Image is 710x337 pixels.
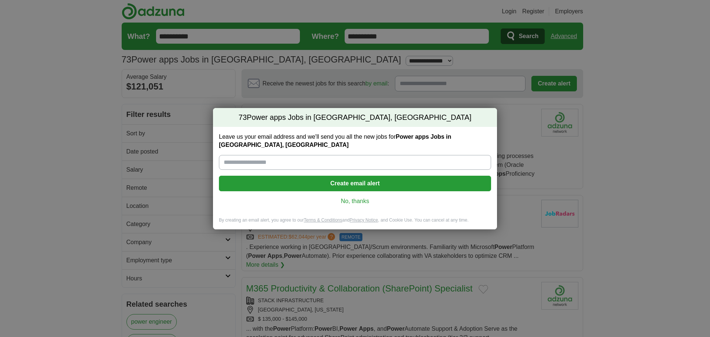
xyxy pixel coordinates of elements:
[219,176,491,191] button: Create email alert
[213,108,497,127] h2: Power apps Jobs in [GEOGRAPHIC_DATA], [GEOGRAPHIC_DATA]
[225,197,485,205] a: No, thanks
[304,218,342,223] a: Terms & Conditions
[239,112,247,123] span: 73
[350,218,378,223] a: Privacy Notice
[213,217,497,229] div: By creating an email alert, you agree to our and , and Cookie Use. You can cancel at any time.
[219,133,491,149] label: Leave us your email address and we'll send you all the new jobs for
